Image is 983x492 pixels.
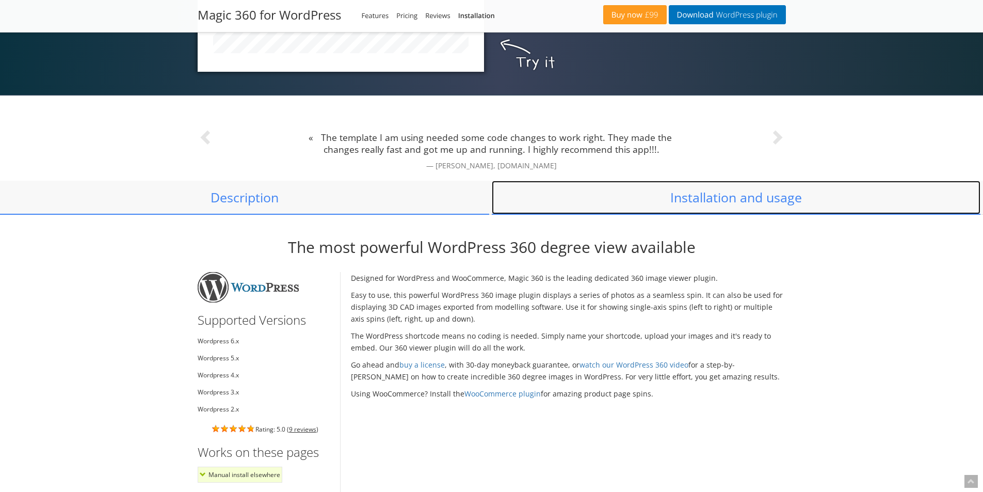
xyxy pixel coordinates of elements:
li: Wordpress 6.x [198,335,333,347]
a: Installation and usage [492,181,981,215]
p: The WordPress shortcode means no coding is needed. Simply name your shortcode, upload your images... [351,330,786,354]
li: Wordpress 5.x [198,352,333,364]
h2: The most powerful WordPress 360 degree view available [190,238,794,257]
p: Designed for WordPress and WooCommerce, Magic 360 is the leading dedicated 360 image viewer plugin. [351,272,786,284]
h2: Magic 360 for WordPress [198,8,341,23]
li: Manual install elsewhere [198,467,282,483]
h3: Works on these pages [198,446,333,459]
a: Installation [458,11,495,20]
li: Wordpress 4.x [198,369,333,381]
p: Easy to use, this powerful WordPress 360 image plugin displays a series of photos as a seamless s... [351,289,786,325]
a: Pricing [396,11,417,20]
p: Go ahead and , with 30-day moneyback guarantee, or for a step-by-[PERSON_NAME] on how to create i... [351,359,786,383]
div: Rating: 5.0 ( ) [198,423,333,435]
a: Buy now£99 [603,5,667,24]
a: Features [362,11,389,20]
p: Using WooCommerce? Install the for amazing product page spins. [351,388,786,400]
a: buy a license [399,360,445,370]
a: Reviews [425,11,450,20]
span: WordPress plugin [714,11,778,19]
a: watch our WordPress 360 video [579,360,688,370]
small: [PERSON_NAME], [DOMAIN_NAME] [309,161,675,171]
a: 9 reviews [289,425,316,434]
span: £99 [642,11,658,19]
a: DownloadWordPress plugin [669,5,786,24]
a: WooCommerce plugin [464,389,541,399]
h3: Supported Versions [198,313,333,327]
li: Wordpress 2.x [198,403,333,415]
li: Wordpress 3.x [198,386,333,398]
p: The template I am using needed some code changes to work right. They made the changes really fast... [309,132,675,155]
